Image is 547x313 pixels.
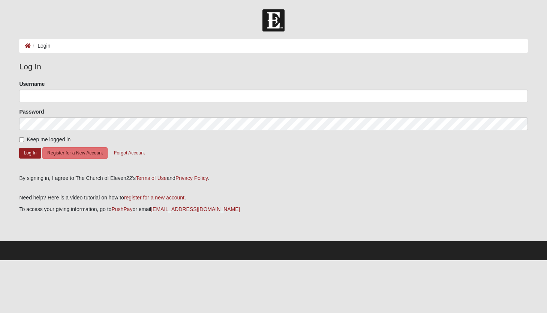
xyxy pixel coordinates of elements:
[124,195,184,201] a: register for a new account
[151,206,240,212] a: [EMAIL_ADDRESS][DOMAIN_NAME]
[19,205,528,213] p: To access your giving information, go to or email
[19,174,528,182] div: By signing in, I agree to The Church of Eleven22's and .
[42,147,108,159] button: Register for a New Account
[19,80,45,88] label: Username
[27,136,70,142] span: Keep me logged in
[111,206,132,212] a: PushPay
[19,194,528,202] p: Need help? Here is a video tutorial on how to .
[19,148,41,159] button: Log In
[31,42,50,50] li: Login
[109,147,150,159] button: Forgot Account
[136,175,166,181] a: Terms of Use
[19,108,44,115] label: Password
[19,137,24,142] input: Keep me logged in
[19,61,528,73] legend: Log In
[175,175,208,181] a: Privacy Policy
[262,9,285,31] img: Church of Eleven22 Logo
